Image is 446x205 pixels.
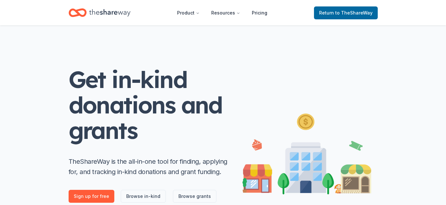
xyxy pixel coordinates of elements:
a: Browse in-kind [121,190,166,203]
a: Home [69,5,130,20]
button: Product [172,6,205,19]
a: Returnto TheShareWay [314,6,378,19]
a: Sign up for free [69,190,114,203]
span: Return [319,9,373,17]
button: Resources [206,6,245,19]
img: Illustration for landing page [242,111,371,194]
a: Browse grants [173,190,216,203]
nav: Main [172,5,272,20]
a: Pricing [247,6,272,19]
h1: Get in-kind donations and grants [69,67,230,143]
span: to TheShareWay [335,10,373,15]
p: TheShareWay is the all-in-one tool for finding, applying for, and tracking in-kind donations and ... [69,156,230,177]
